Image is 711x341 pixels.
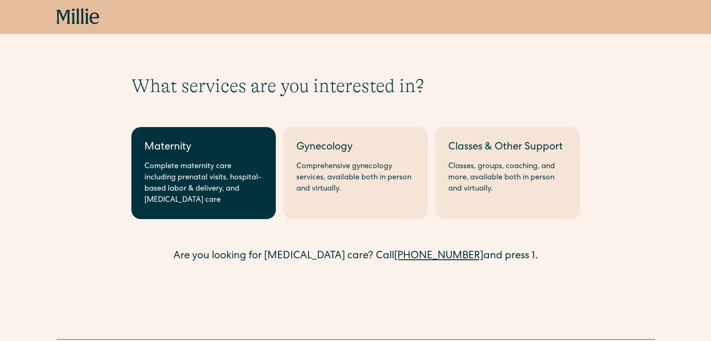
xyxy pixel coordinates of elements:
[131,75,580,97] h1: What services are you interested in?
[131,249,580,264] div: Are you looking for [MEDICAL_DATA] care? Call and press 1.
[448,140,567,156] div: Classes & Other Support
[448,161,567,195] div: Classes, groups, coaching, and more, available both in person and virtually.
[296,140,415,156] div: Gynecology
[435,127,580,219] a: Classes & Other SupportClasses, groups, coaching, and more, available both in person and virtually.
[144,161,263,206] div: Complete maternity care including prenatal visits, hospital-based labor & delivery, and [MEDICAL_...
[131,127,276,219] a: MaternityComplete maternity care including prenatal visits, hospital-based labor & delivery, and ...
[144,140,263,156] div: Maternity
[283,127,428,219] a: GynecologyComprehensive gynecology services, available both in person and virtually.
[296,161,415,195] div: Comprehensive gynecology services, available both in person and virtually.
[394,251,483,262] a: [PHONE_NUMBER]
